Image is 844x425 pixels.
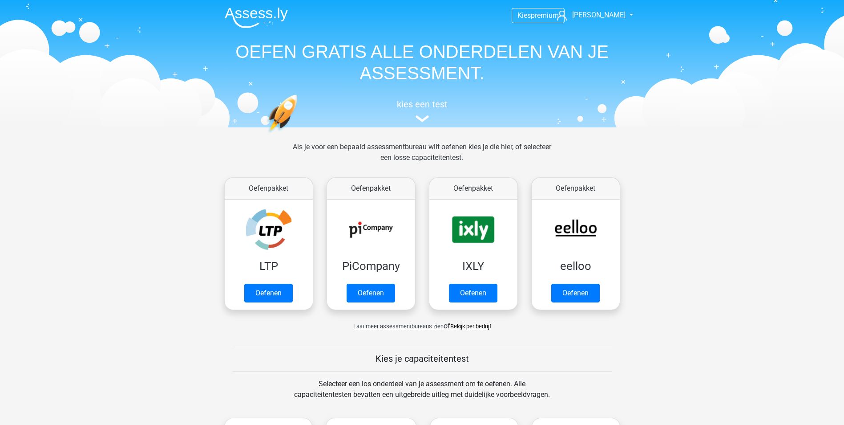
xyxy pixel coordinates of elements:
[517,11,531,20] span: Kies
[551,284,600,302] a: Oefenen
[353,323,444,330] span: Laat meer assessmentbureaus zien
[218,99,627,110] h5: kies een test
[553,10,626,20] a: [PERSON_NAME]
[512,9,564,21] a: Kiespremium
[225,7,288,28] img: Assessly
[347,284,395,302] a: Oefenen
[218,314,627,331] div: of
[416,115,429,122] img: assessment
[286,379,558,411] div: Selecteer een los onderdeel van je assessment om te oefenen. Alle capaciteitentesten bevatten een...
[267,94,332,175] img: oefenen
[218,41,627,84] h1: OEFEN GRATIS ALLE ONDERDELEN VAN JE ASSESSMENT.
[286,142,558,174] div: Als je voor een bepaald assessmentbureau wilt oefenen kies je die hier, of selecteer een losse ca...
[572,11,626,19] span: [PERSON_NAME]
[531,11,559,20] span: premium
[218,99,627,123] a: kies een test
[449,284,497,302] a: Oefenen
[450,323,491,330] a: Bekijk per bedrijf
[244,284,293,302] a: Oefenen
[232,353,612,364] h5: Kies je capaciteitentest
